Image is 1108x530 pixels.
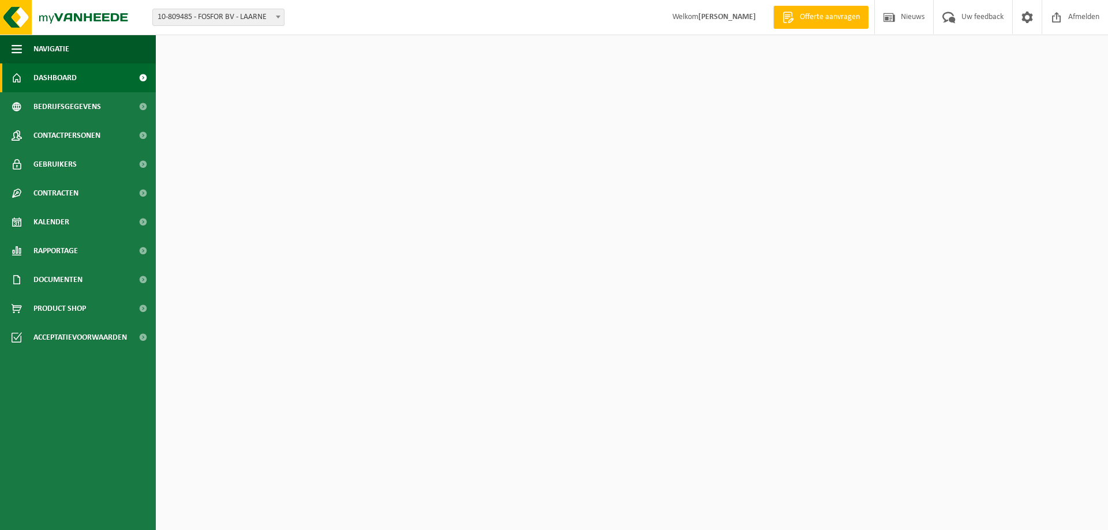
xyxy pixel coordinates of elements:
span: Kalender [33,208,69,236]
span: Rapportage [33,236,78,265]
span: Documenten [33,265,83,294]
span: Navigatie [33,35,69,63]
span: Product Shop [33,294,86,323]
span: 10-809485 - FOSFOR BV - LAARNE [153,9,284,25]
span: Bedrijfsgegevens [33,92,101,121]
span: 10-809485 - FOSFOR BV - LAARNE [152,9,285,26]
strong: [PERSON_NAME] [698,13,756,21]
span: Gebruikers [33,150,77,179]
span: Contactpersonen [33,121,100,150]
a: Offerte aanvragen [773,6,869,29]
span: Dashboard [33,63,77,92]
span: Contracten [33,179,78,208]
span: Offerte aanvragen [797,12,863,23]
span: Acceptatievoorwaarden [33,323,127,352]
